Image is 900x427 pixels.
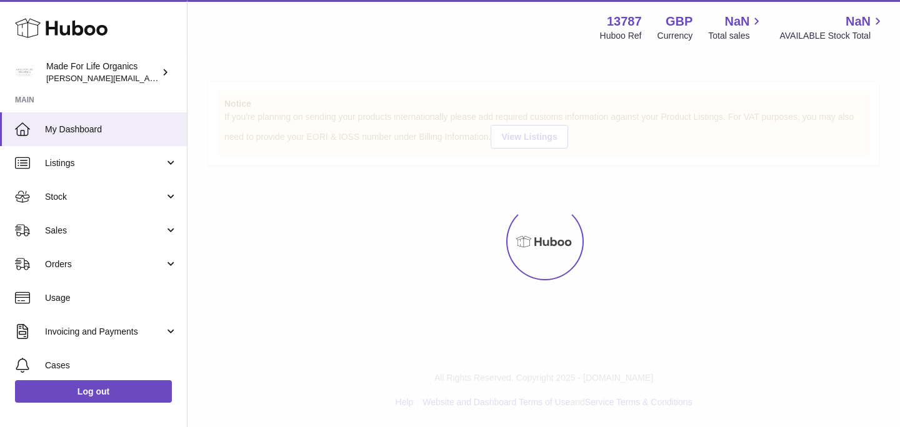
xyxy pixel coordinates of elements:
span: My Dashboard [45,124,177,135]
span: Sales [45,225,164,237]
span: Invoicing and Payments [45,326,164,338]
a: NaN AVAILABLE Stock Total [779,13,885,42]
span: Orders [45,258,164,270]
a: NaN Total sales [708,13,764,42]
strong: 13787 [607,13,642,30]
span: Listings [45,157,164,169]
span: Cases [45,360,177,371]
span: AVAILABLE Stock Total [779,30,885,42]
strong: GBP [666,13,692,30]
a: Log out [15,380,172,403]
img: geoff.winwood@madeforlifeorganics.com [15,63,34,82]
div: Currency [657,30,693,42]
div: Made For Life Organics [46,61,159,84]
span: Stock [45,191,164,203]
span: [PERSON_NAME][EMAIL_ADDRESS][PERSON_NAME][DOMAIN_NAME] [46,73,317,83]
span: Total sales [708,30,764,42]
span: Usage [45,292,177,304]
span: NaN [724,13,749,30]
div: Huboo Ref [600,30,642,42]
span: NaN [846,13,871,30]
